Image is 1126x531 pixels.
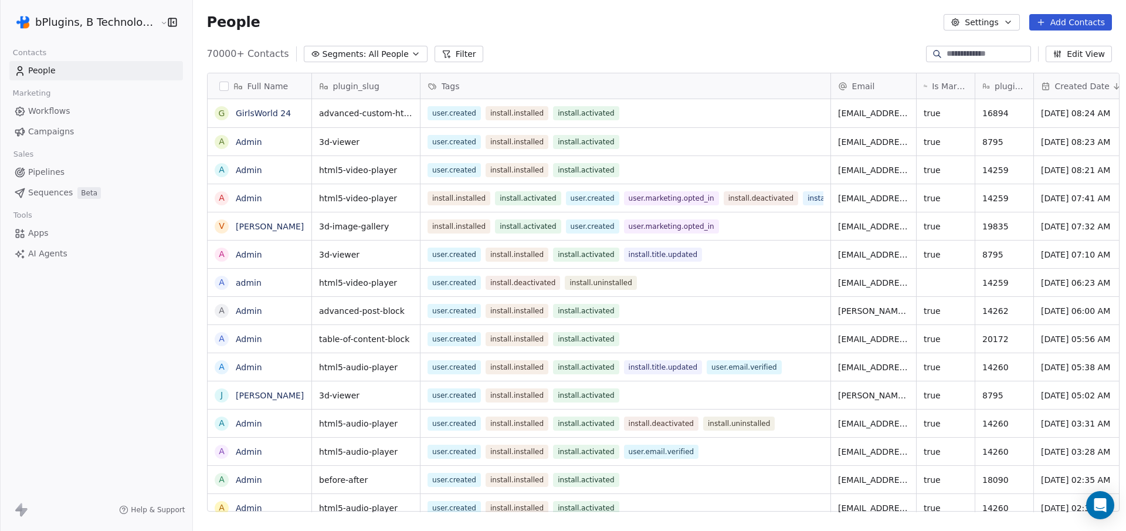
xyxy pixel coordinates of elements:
a: Admin [236,503,262,513]
span: user.email.verified [707,360,782,374]
span: user.created [428,445,481,459]
span: install.activated [553,135,619,149]
span: Created Date [1055,80,1110,92]
span: install.installed [486,304,548,318]
span: Segments: [323,48,367,60]
span: advanced-custom-html [319,107,413,119]
span: 14262 [982,305,1026,317]
span: install.activated [553,388,619,403]
span: bPlugins, B Technologies LLC [35,15,157,30]
a: GirlsWorld 24 [236,109,291,118]
span: true [924,221,968,232]
a: People [9,61,183,80]
span: user.created [428,332,481,346]
span: People [28,65,56,77]
div: J [220,389,222,401]
a: Admin [236,194,262,203]
a: Campaigns [9,122,183,141]
span: true [924,107,968,119]
span: Campaigns [28,126,74,138]
span: [EMAIL_ADDRESS][DOMAIN_NAME] [838,192,909,204]
span: install.activated [553,501,619,515]
span: Contacts [8,44,52,62]
span: [EMAIL_ADDRESS][PERSON_NAME][DOMAIN_NAME] [838,221,909,232]
span: user.email.verified [623,445,698,459]
span: install.uninstalled [703,417,775,431]
span: user.marketing.opted_in [623,219,718,234]
span: html5-video-player [319,164,413,176]
span: install.installed [486,501,548,515]
span: [EMAIL_ADDRESS][PERSON_NAME][DOMAIN_NAME] [838,361,909,373]
span: user.created [428,163,481,177]
div: Tags [420,73,830,99]
button: Add Contacts [1029,14,1112,31]
a: Help & Support [119,505,185,515]
span: install.activated [553,360,619,374]
span: [EMAIL_ADDRESS][DOMAIN_NAME] [838,418,909,429]
span: user.created [428,388,481,403]
div: A [219,417,225,429]
a: Admin [236,250,262,259]
span: install.installed [486,417,548,431]
div: A [219,502,225,514]
span: install.installed [486,445,548,459]
a: Admin [236,334,262,344]
a: Pipelines [9,163,183,182]
span: user.created [428,360,481,374]
span: install.deactivated [723,191,798,205]
div: A [219,445,225,458]
span: Apps [28,227,49,239]
div: A [219,473,225,486]
div: plugin_id [975,73,1033,99]
button: Settings [944,14,1019,31]
span: true [924,164,968,176]
div: Open Intercom Messenger [1086,491,1114,519]
div: A [219,361,225,373]
span: 14260 [982,418,1026,429]
span: 14259 [982,164,1026,176]
span: user.created [428,135,481,149]
span: true [924,390,968,401]
span: Sales [8,146,39,163]
div: a [219,276,225,289]
span: user.created [428,248,481,262]
span: true [924,305,968,317]
span: true [924,136,968,148]
span: true [924,474,968,486]
span: 3d-viewer [319,136,413,148]
div: Email [831,73,916,99]
span: html5-audio-player [319,361,413,373]
a: [PERSON_NAME] [236,222,304,231]
a: Admin [236,447,262,456]
span: html5-audio-player [319,418,413,429]
span: install.activated [553,473,619,487]
div: Full Name [208,73,311,99]
span: true [924,333,968,345]
div: A [219,248,225,261]
span: [EMAIL_ADDRESS][DOMAIN_NAME] [838,446,909,458]
div: G [218,107,225,120]
span: install.activated [553,106,619,120]
span: user.created [428,304,481,318]
span: true [924,361,968,373]
span: Is Marketing Allowed [932,80,967,92]
span: true [924,502,968,514]
span: install.installed [428,219,490,234]
img: 4d237dd582c592203a1709821b9385ec515ed88537bc98dff7510fb7378bd483%20(2).png [16,15,30,29]
span: install.activated [553,163,619,177]
button: bPlugins, B Technologies LLC [14,12,152,32]
span: 3d-viewer [319,390,413,401]
span: [EMAIL_ADDRESS][DOMAIN_NAME] [838,136,909,148]
span: Sequences [28,187,73,199]
div: A [219,333,225,345]
a: AI Agents [9,244,183,263]
span: 16894 [982,107,1026,119]
span: install.installed [486,163,548,177]
span: 3d-image-gallery [319,221,413,232]
span: [EMAIL_ADDRESS][DOMAIN_NAME] [838,164,909,176]
span: 8795 [982,249,1026,261]
span: user.created [565,219,619,234]
button: Edit View [1046,46,1112,62]
span: 8795 [982,390,1026,401]
span: user.created [428,501,481,515]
